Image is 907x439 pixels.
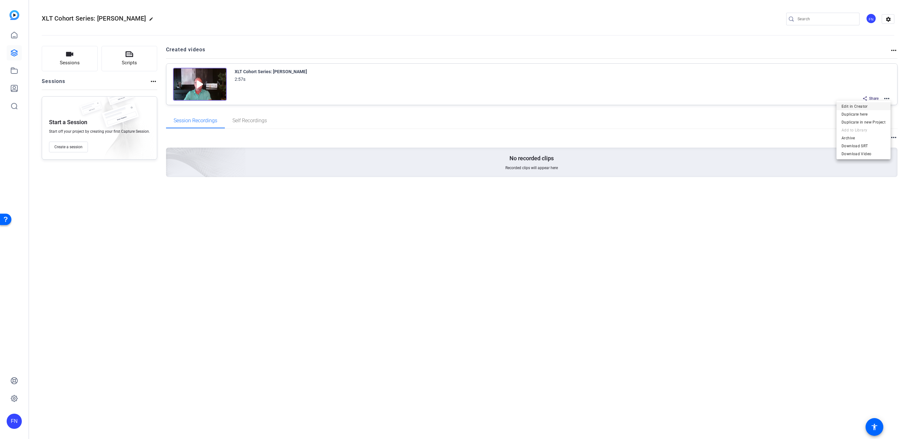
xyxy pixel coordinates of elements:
span: Archive [842,134,885,142]
span: Duplicate in new Project [842,118,885,126]
span: Duplicate here [842,111,885,118]
span: Download Video [842,150,885,158]
span: Download SRT [842,142,885,150]
span: Edit in Creator [842,103,885,110]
